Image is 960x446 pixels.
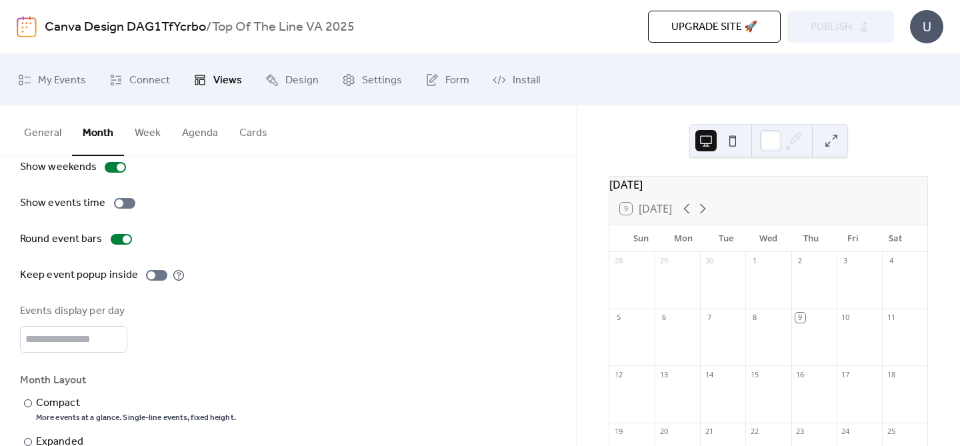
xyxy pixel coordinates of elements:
div: 25 [886,427,896,437]
div: Keep event popup inside [20,267,138,283]
div: Sat [874,225,917,252]
div: Round event bars [20,231,103,247]
div: 20 [659,427,669,437]
div: More events at a glance. Single-line events, fixed height. [36,413,236,423]
button: Month [72,105,124,156]
div: 13 [659,369,669,379]
a: Install [483,59,550,100]
div: 11 [886,313,896,323]
b: Top Of The Line VA 2025 [212,15,355,40]
span: My Events [38,70,86,91]
div: 18 [886,369,896,379]
div: 21 [704,427,714,437]
span: Upgrade site 🚀 [671,19,757,35]
div: 2 [795,256,805,266]
span: Design [285,70,319,91]
button: Agenda [171,105,229,155]
a: Design [255,59,329,100]
div: 17 [841,369,851,379]
a: Connect [99,59,180,100]
div: 19 [613,427,623,437]
div: Tue [705,225,747,252]
img: logo [17,16,37,37]
div: Compact [36,395,233,411]
div: 7 [704,313,714,323]
div: 22 [749,427,759,437]
div: Wed [747,225,790,252]
button: Upgrade site 🚀 [648,11,781,43]
a: Form [415,59,479,100]
div: 10 [841,313,851,323]
button: Week [124,105,171,155]
div: 15 [749,369,759,379]
a: My Events [8,59,96,100]
div: 12 [613,369,623,379]
div: Month Layout [20,373,553,389]
div: Sun [620,225,663,252]
div: 6 [659,313,669,323]
a: Settings [332,59,412,100]
div: U [910,10,943,43]
div: 30 [704,256,714,266]
span: Form [445,70,469,91]
button: General [13,105,72,155]
div: Thu [789,225,832,252]
div: 23 [795,427,805,437]
div: 1 [749,256,759,266]
div: Mon [663,225,705,252]
div: Show events time [20,195,106,211]
div: 29 [659,256,669,266]
div: 8 [749,313,759,323]
div: 16 [795,369,805,379]
div: Events display per day [20,303,125,319]
a: Views [183,59,252,100]
span: Install [513,70,540,91]
b: / [206,15,212,40]
div: 3 [841,256,851,266]
div: 9 [795,313,805,323]
div: 5 [613,313,623,323]
button: Cards [229,105,278,155]
div: Show weekends [20,159,97,175]
div: 14 [704,369,714,379]
div: 24 [841,427,851,437]
div: Fri [832,225,875,252]
span: Views [213,70,242,91]
span: Settings [362,70,402,91]
a: Canva Design DAG1TfYcrbo [45,15,206,40]
div: 28 [613,256,623,266]
span: Connect [129,70,170,91]
div: 4 [886,256,896,266]
div: [DATE] [609,177,927,193]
